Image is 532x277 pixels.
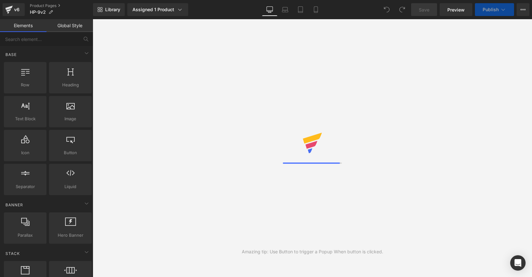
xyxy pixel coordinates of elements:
span: HP-9v2 [30,10,46,15]
a: Tablet [293,3,308,16]
span: Library [105,7,120,12]
span: Stack [5,250,21,257]
span: Hero Banner [51,232,90,239]
span: Preview [447,6,465,13]
div: v6 [13,5,21,14]
div: Assigned 1 Product [132,6,183,13]
button: Publish [475,3,514,16]
a: Preview [440,3,472,16]
a: v6 [3,3,25,16]
span: Row [6,82,45,88]
a: Product Pages [30,3,93,8]
span: Parallax [6,232,45,239]
a: Global Style [46,19,93,32]
span: Text Block [6,115,45,122]
span: Image [51,115,90,122]
a: New Library [93,3,125,16]
a: Laptop [277,3,293,16]
span: Button [51,149,90,156]
span: Publish [483,7,499,12]
span: Heading [51,82,90,88]
div: Amazing tip: Use Button to trigger a Popup When button is clicked. [242,248,383,255]
button: Undo [380,3,393,16]
a: Desktop [262,3,277,16]
span: Separator [6,183,45,190]
span: Liquid [51,183,90,190]
span: Banner [5,202,24,208]
button: More [517,3,529,16]
span: Base [5,51,17,58]
div: Open Intercom Messenger [510,255,526,271]
span: Icon [6,149,45,156]
button: Redo [396,3,409,16]
a: Mobile [308,3,324,16]
span: Save [419,6,429,13]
